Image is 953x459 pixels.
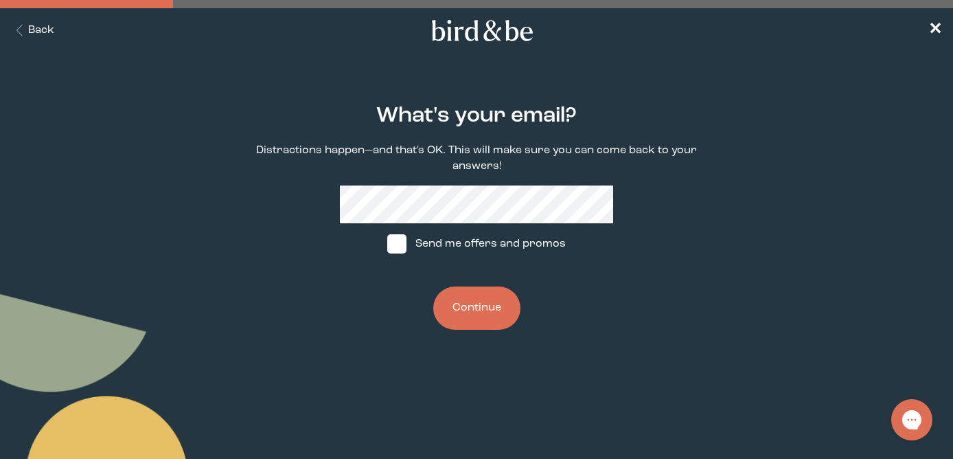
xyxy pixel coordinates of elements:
[433,287,520,330] button: Continue
[884,394,939,445] iframe: Gorgias live chat messenger
[928,19,942,43] a: ✕
[928,22,942,38] span: ✕
[374,223,579,265] label: Send me offers and promos
[376,100,577,132] h2: What's your email?
[249,143,704,175] p: Distractions happen—and that's OK. This will make sure you can come back to your answers!
[11,23,54,38] button: Back Button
